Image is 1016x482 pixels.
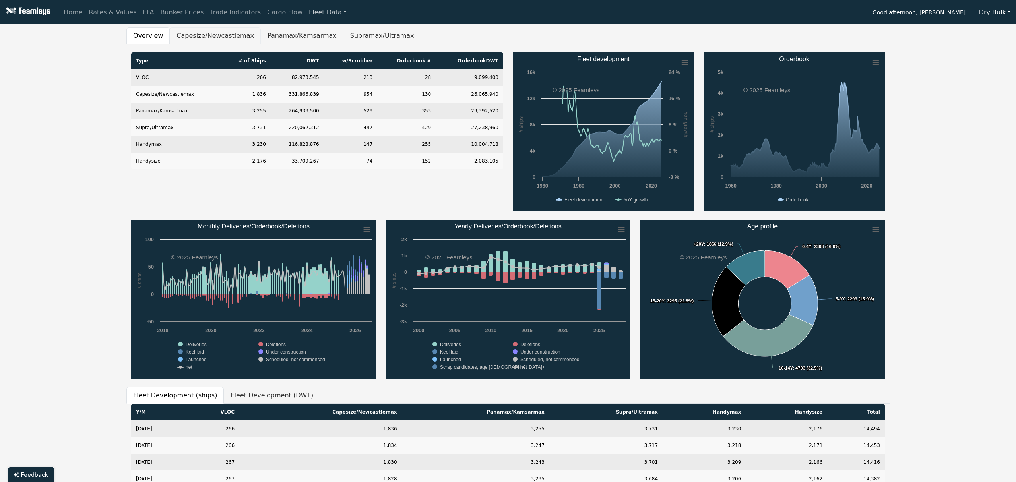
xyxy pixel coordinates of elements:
[530,148,536,154] text: 4k
[669,148,678,154] text: 0 %
[148,264,154,270] text: 50
[669,122,678,128] text: 8 %
[271,136,324,153] td: 116,828,876
[663,420,746,437] td: 3,230
[404,269,407,275] text: 0
[425,254,473,261] text: © 2025 Fearnleys
[549,420,663,437] td: 3,731
[188,420,239,437] td: 266
[593,327,605,333] text: 2025
[221,52,271,69] th: # of Ships
[186,349,204,355] text: Keel laid
[402,437,549,454] td: 3,247
[261,27,343,44] button: Panamax/Kamsarmax
[60,4,85,20] a: Home
[802,244,841,249] text: : 2308 (16.0%)
[221,86,271,103] td: 1,836
[577,56,630,62] text: Fleet development
[131,404,188,420] th: Y/M
[779,56,810,62] text: Orderbook
[746,404,827,420] th: Handysize
[221,69,271,86] td: 266
[140,4,157,20] a: FFA
[131,420,188,437] td: [DATE]
[786,197,809,203] text: Orderbook
[609,183,620,189] text: 2000
[718,69,724,75] text: 5k
[802,244,812,249] tspan: 0-4Y
[836,296,845,301] tspan: 5-9Y
[131,136,221,153] td: Handymax
[974,5,1016,20] button: Dry Bulk
[271,119,324,136] td: 220,062,312
[377,153,436,169] td: 152
[747,223,778,230] text: Age profile
[239,420,402,437] td: 1,836
[827,437,885,454] td: 14,453
[436,136,503,153] td: 10,004,718
[827,404,885,420] th: Total
[188,404,239,420] th: VLOC
[694,242,733,246] text: : 1866 (12.9%)
[650,298,694,303] text: : 3295 (22.8%)
[779,366,793,370] tspan: 10-14Y
[131,103,221,119] td: Panamax/Kamsarmax
[324,86,378,103] td: 954
[377,52,436,69] th: Orderbook #
[343,27,421,44] button: Supramax/Ultramax
[186,357,207,362] text: Launched
[399,302,407,308] text: -2k
[725,183,737,189] text: 1960
[440,364,545,370] text: Scrap candidates, age [DEMOGRAPHIC_DATA]+
[718,132,724,138] text: 2k
[683,112,689,137] text: YoY growth
[264,4,306,20] a: Cargo Flow
[399,286,407,292] text: -1k
[271,153,324,169] td: 33,709,267
[549,437,663,454] td: 3,717
[86,4,140,20] a: Rates & Values
[151,291,154,297] text: 0
[399,319,407,325] text: -3k
[836,296,874,301] text: : 2293 (15.9%)
[436,86,503,103] td: 26,065,940
[4,7,50,17] img: Fearnleys Logo
[402,420,549,437] td: 3,255
[221,136,271,153] td: 3,230
[816,183,827,189] text: 2000
[779,366,822,370] text: : 4703 (32.5%)
[377,69,436,86] td: 28
[746,437,827,454] td: 2,171
[640,220,885,379] svg: Age profile
[324,69,378,86] td: 213
[721,174,723,180] text: 0
[377,119,436,136] td: 429
[186,342,207,347] text: Deliveries
[440,357,461,362] text: Launched
[126,27,170,44] button: Overview
[266,357,325,362] text: Scheduled, not commenced
[537,183,548,189] text: 1960
[386,220,630,379] svg: Yearly Deliveries/Orderbook/Deletions
[221,119,271,136] td: 3,731
[402,454,549,470] td: 3,243
[157,4,207,20] a: Bunker Prices
[401,253,407,259] text: 1k
[718,153,724,159] text: 1k
[207,4,264,20] a: Trade Indicators
[271,52,324,69] th: DWT
[324,52,378,69] th: w/Scrubber
[449,327,460,333] text: 2005
[239,437,402,454] td: 1,834
[126,387,224,404] button: Fleet Development (ships)
[436,69,503,86] td: 9,099,400
[436,103,503,119] td: 29,392,520
[324,103,378,119] td: 529
[301,327,313,333] text: 2024
[157,327,168,333] text: 2018
[306,4,350,20] a: Fleet Data
[827,454,885,470] td: 14,416
[188,454,239,470] td: 267
[553,87,600,93] text: © 2025 Fearnleys
[861,183,872,189] text: 2020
